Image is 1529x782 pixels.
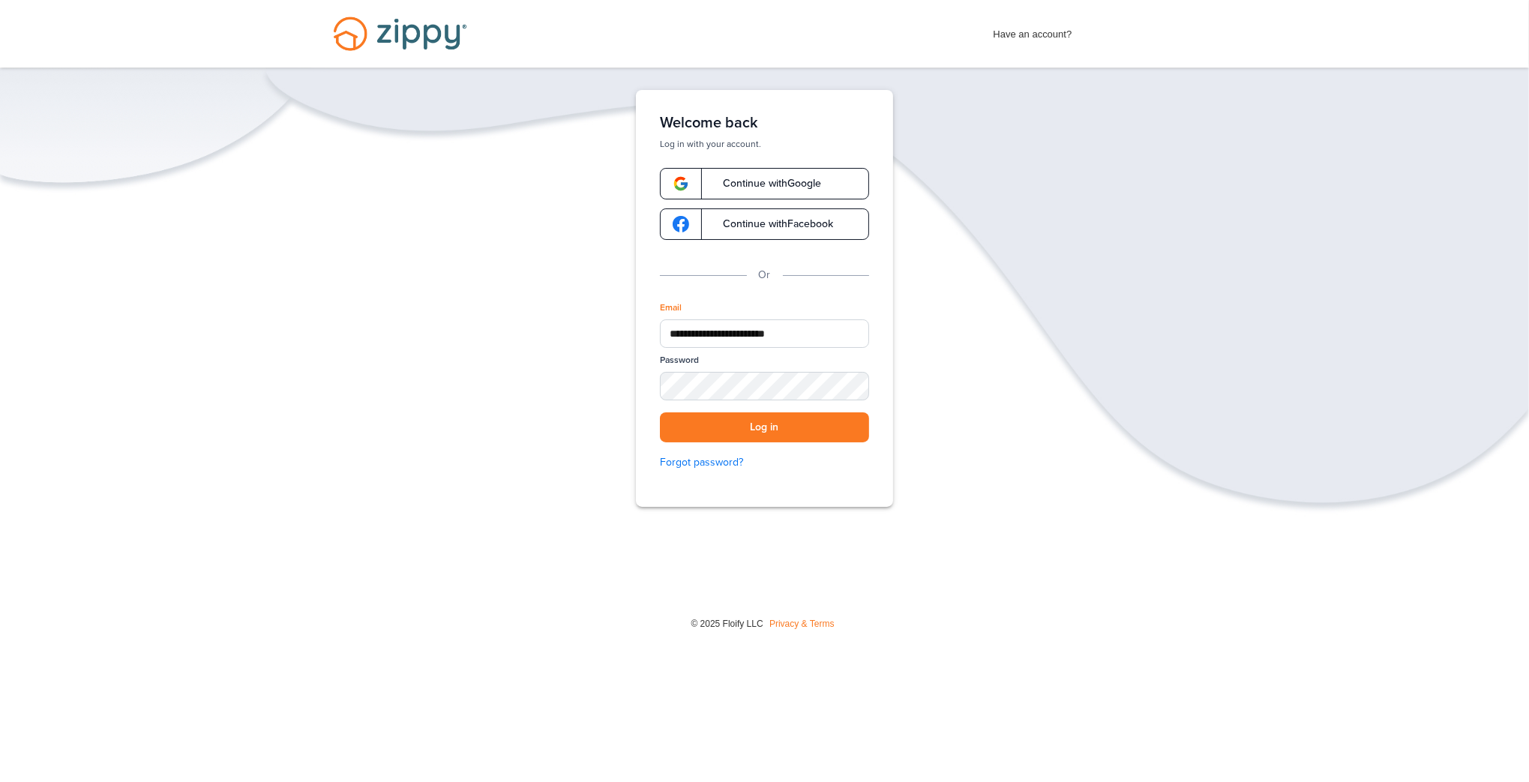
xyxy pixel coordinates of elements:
[660,372,869,400] input: Password
[708,178,821,189] span: Continue with Google
[769,619,834,629] a: Privacy & Terms
[660,138,869,150] p: Log in with your account.
[660,319,869,348] input: Email
[660,208,869,240] a: google-logoContinue withFacebook
[759,267,771,283] p: Or
[660,354,699,367] label: Password
[691,619,763,629] span: © 2025 Floify LLC
[673,216,689,232] img: google-logo
[708,219,833,229] span: Continue with Facebook
[660,114,869,132] h1: Welcome back
[660,301,682,314] label: Email
[660,454,869,471] a: Forgot password?
[660,412,869,443] button: Log in
[660,168,869,199] a: google-logoContinue withGoogle
[994,19,1072,43] span: Have an account?
[673,175,689,192] img: google-logo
